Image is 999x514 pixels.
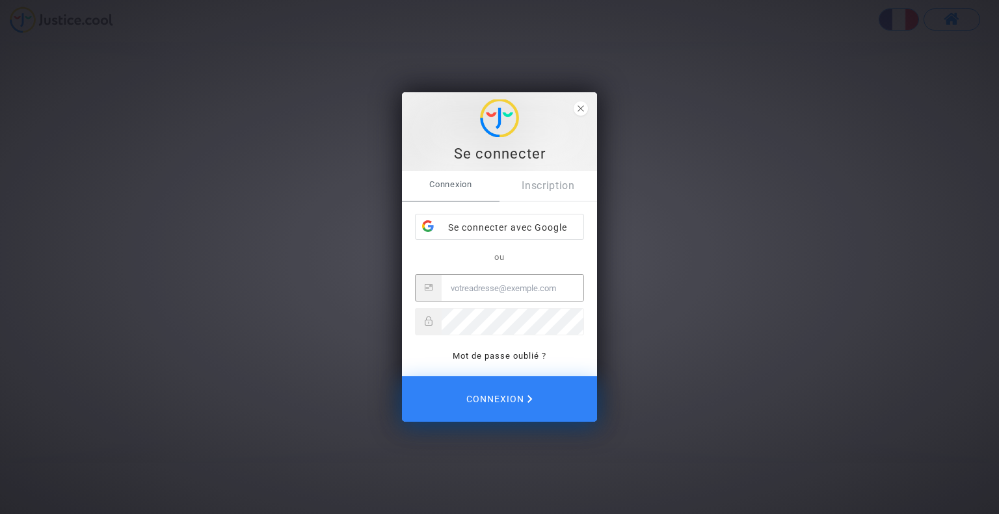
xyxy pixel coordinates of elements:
[402,171,499,198] span: Connexion
[409,144,590,164] div: Se connecter
[442,309,583,335] input: Password
[499,171,597,201] a: Inscription
[574,101,588,116] span: close
[442,275,583,301] input: Email
[466,385,533,413] span: Connexion
[416,214,583,240] div: Se connecter avec Google
[453,351,546,361] a: Mot de passe oublié ?
[402,376,597,422] button: Connexion
[494,252,505,262] span: ou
